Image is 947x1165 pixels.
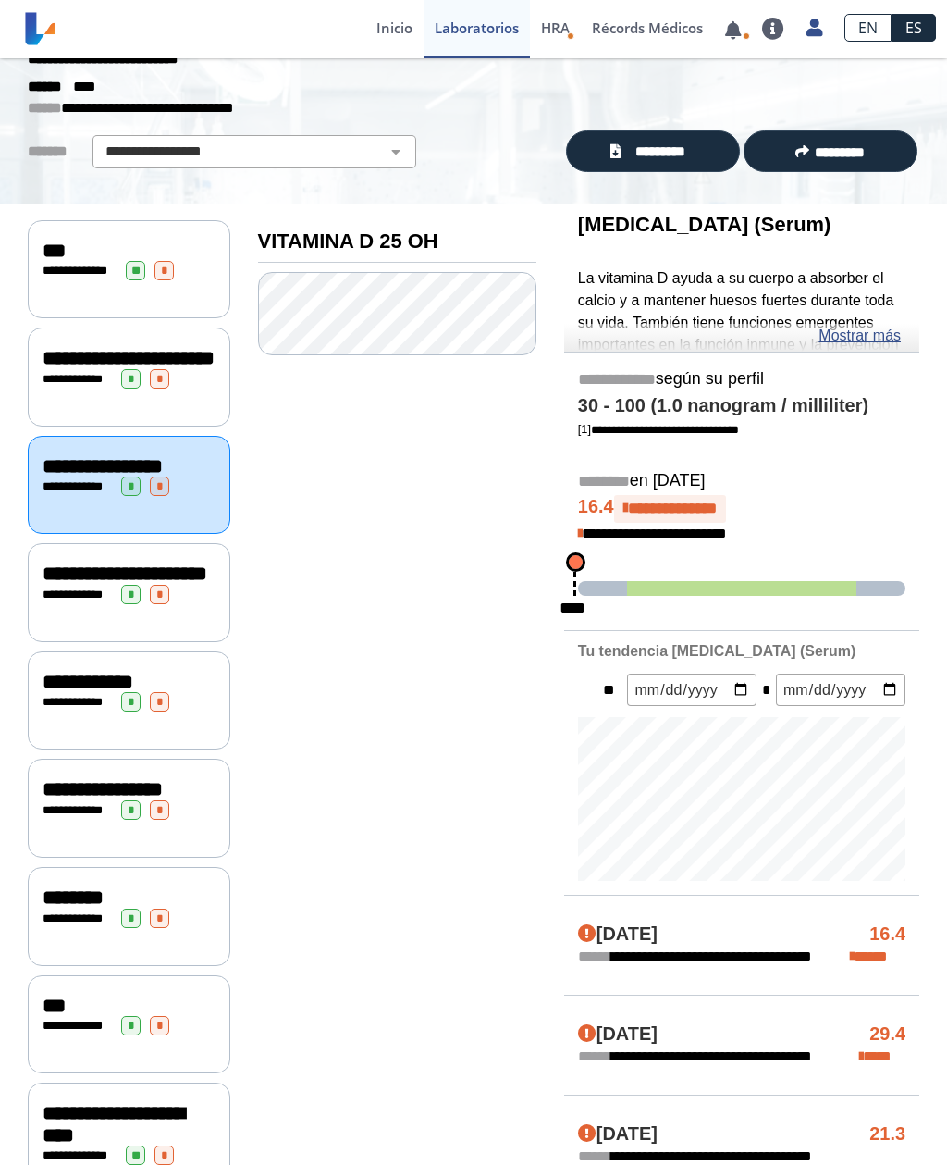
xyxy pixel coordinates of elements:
[578,267,905,600] p: La vitamina D ayuda a su cuerpo a absorber el calcio y a mantener huesos fuertes durante toda su ...
[844,14,892,42] a: EN
[892,14,936,42] a: ES
[578,422,739,436] a: [1]
[869,1023,905,1046] h4: 29.4
[627,674,756,706] input: mm/dd/yyyy
[776,674,905,706] input: mm/dd/yyyy
[869,923,905,946] h4: 16.4
[578,1023,658,1046] h4: [DATE]
[818,325,901,347] a: Mostrar más
[258,229,438,253] b: VITAMINA D 25 OH
[578,395,905,417] h4: 30 - 100 (1.0 nanogram / milliliter)
[578,1123,658,1146] h4: [DATE]
[578,923,658,946] h4: [DATE]
[578,369,905,390] h5: según su perfil
[541,19,570,37] span: HRA
[869,1123,905,1146] h4: 21.3
[578,471,905,492] h5: en [DATE]
[578,495,905,523] h4: 16.4
[578,213,831,236] b: [MEDICAL_DATA] (Serum)
[578,643,855,659] b: Tu tendencia [MEDICAL_DATA] (Serum)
